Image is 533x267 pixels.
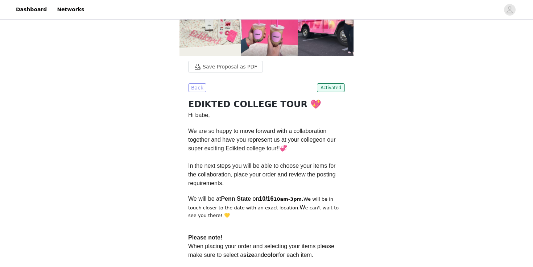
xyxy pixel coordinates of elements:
span: In the next steps you will be able to choose your items for the collaboration, place your order a... [188,163,337,186]
span: on [188,196,273,202]
span: Activated [317,83,345,92]
h1: EDIKTED COLLEGE TOUR 💖 [188,98,345,111]
strong: size [243,252,254,258]
strong: 10am-3pm. [273,196,303,202]
span: 10/16 [259,196,273,202]
span: on our super exciting Edikted college tour!!💞 [188,137,337,151]
span: We are so happy to move forward with a collaboration together and have you represent us at your c... [188,128,328,143]
strong: Penn State [221,196,251,202]
button: Save Proposal as PDF [188,61,263,72]
a: Dashboard [12,1,51,18]
span: Please note! [188,234,222,241]
span: We will be at [188,196,251,202]
span: When placing your order and selecting your items please make sure to select a and for each item. [188,243,336,258]
p: We will be in touch closer to the date with an exact location. [188,195,345,219]
strong: color [264,252,278,258]
a: Networks [53,1,88,18]
span: Hi babe, [188,112,210,118]
div: avatar [506,4,513,16]
span: W [299,204,305,210]
button: Back [188,83,206,92]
